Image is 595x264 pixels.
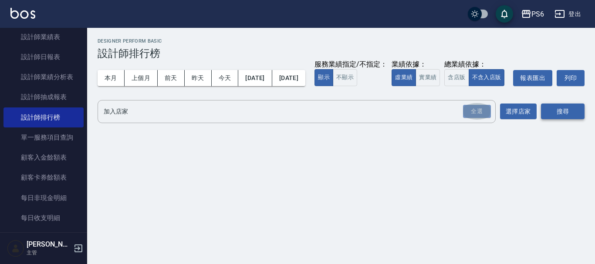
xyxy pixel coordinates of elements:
h2: Designer Perform Basic [98,38,585,44]
button: 今天 [212,70,239,86]
div: PS6 [531,9,544,20]
button: 含店販 [444,69,469,86]
div: 全選 [463,105,491,118]
div: 業績依據： [392,60,440,69]
h3: 設計師排行榜 [98,47,585,60]
a: 設計師排行榜 [3,107,84,127]
a: 設計師業績分析表 [3,67,84,87]
button: 不含入店販 [469,69,505,86]
a: 顧客卡券餘額表 [3,167,84,187]
input: 店家名稱 [101,104,479,119]
button: 選擇店家 [500,104,537,120]
div: 服務業績指定/不指定： [314,60,387,69]
button: 昨天 [185,70,212,86]
a: 單一服務項目查詢 [3,127,84,147]
button: 虛業績 [392,69,416,86]
button: 報表匯出 [513,70,552,86]
div: 總業績依據： [444,60,509,69]
button: 顯示 [314,69,333,86]
a: 設計師日報表 [3,47,84,67]
a: 顧客入金餘額表 [3,147,84,167]
button: 本月 [98,70,125,86]
button: [DATE] [272,70,305,86]
button: 不顯示 [333,69,357,86]
button: 上個月 [125,70,158,86]
p: 主管 [27,249,71,257]
a: 設計師業績表 [3,27,84,47]
a: 設計師抽成報表 [3,87,84,107]
button: save [496,5,513,23]
a: 每日非現金明細 [3,188,84,208]
h5: [PERSON_NAME] [27,240,71,249]
img: Logo [10,8,35,19]
button: 實業績 [416,69,440,86]
button: 前天 [158,70,185,86]
button: PS6 [517,5,548,23]
button: 搜尋 [541,104,585,120]
button: 登出 [551,6,585,22]
button: 列印 [557,70,585,86]
a: 每日收支明細 [3,208,84,228]
button: Open [461,103,493,120]
button: [DATE] [238,70,272,86]
img: Person [7,240,24,257]
a: 收支分類明細表 [3,228,84,248]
